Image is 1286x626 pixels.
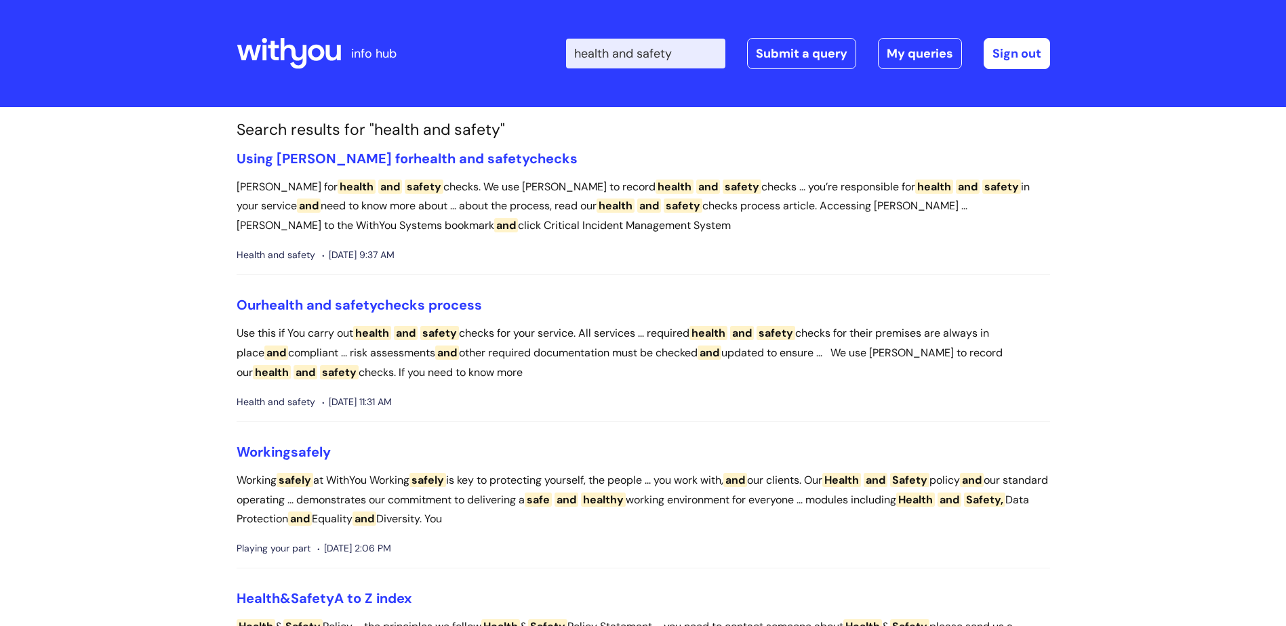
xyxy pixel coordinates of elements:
[291,589,334,607] span: Safety
[566,39,725,68] input: Search
[696,180,720,194] span: and
[237,296,482,314] a: Ourhealth and safetychecks process
[915,180,953,194] span: health
[394,326,418,340] span: and
[555,493,578,507] span: and
[288,512,312,526] span: and
[335,296,377,314] span: safety
[723,473,747,487] span: and
[984,38,1050,69] a: Sign out
[237,394,315,411] span: Health and safety
[420,326,459,340] span: safety
[294,365,317,379] span: and
[322,247,395,264] span: [DATE] 9:37 AM
[982,180,1021,194] span: safety
[237,150,578,167] a: Using [PERSON_NAME] forhealth and safetychecks
[414,150,456,167] span: health
[264,346,288,360] span: and
[864,473,887,487] span: and
[253,365,291,379] span: health
[291,443,331,461] span: safely
[261,296,303,314] span: health
[689,326,727,340] span: health
[277,473,313,487] span: safely
[353,512,376,526] span: and
[525,493,552,507] span: safe
[664,199,702,213] span: safety
[320,365,359,379] span: safety
[956,180,980,194] span: and
[237,247,315,264] span: Health and safety
[317,540,391,557] span: [DATE] 2:06 PM
[964,493,1005,507] span: Safety,
[409,473,446,487] span: safely
[459,150,484,167] span: and
[237,121,1050,140] h1: Search results for "health and safety"
[237,540,310,557] span: Playing your part
[338,180,376,194] span: health
[938,493,961,507] span: and
[237,443,331,461] a: Workingsafely
[322,394,392,411] span: [DATE] 11:31 AM
[960,473,984,487] span: and
[890,473,929,487] span: Safety
[656,180,694,194] span: health
[757,326,795,340] span: safety
[566,38,1050,69] div: | -
[878,38,962,69] a: My queries
[723,180,761,194] span: safety
[405,180,443,194] span: safety
[237,324,1050,382] p: Use this if You carry out checks for your service. All services ... required checks for their pre...
[494,218,518,232] span: and
[378,180,402,194] span: and
[730,326,754,340] span: and
[747,38,856,69] a: Submit a query
[698,346,721,360] span: and
[896,493,935,507] span: Health
[822,473,861,487] span: Health
[237,471,1050,529] p: Working at WithYou Working is key to protecting yourself, the people ... you work with, our clien...
[237,589,280,607] span: Health
[297,199,321,213] span: and
[237,178,1050,236] p: [PERSON_NAME] for checks. We use [PERSON_NAME] to record checks ... you’re responsible for in you...
[581,493,626,507] span: healthy
[435,346,459,360] span: and
[597,199,635,213] span: health
[353,326,391,340] span: health
[487,150,529,167] span: safety
[237,589,411,607] a: Health&SafetyA to Z index
[306,296,331,314] span: and
[637,199,661,213] span: and
[351,43,397,64] p: info hub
